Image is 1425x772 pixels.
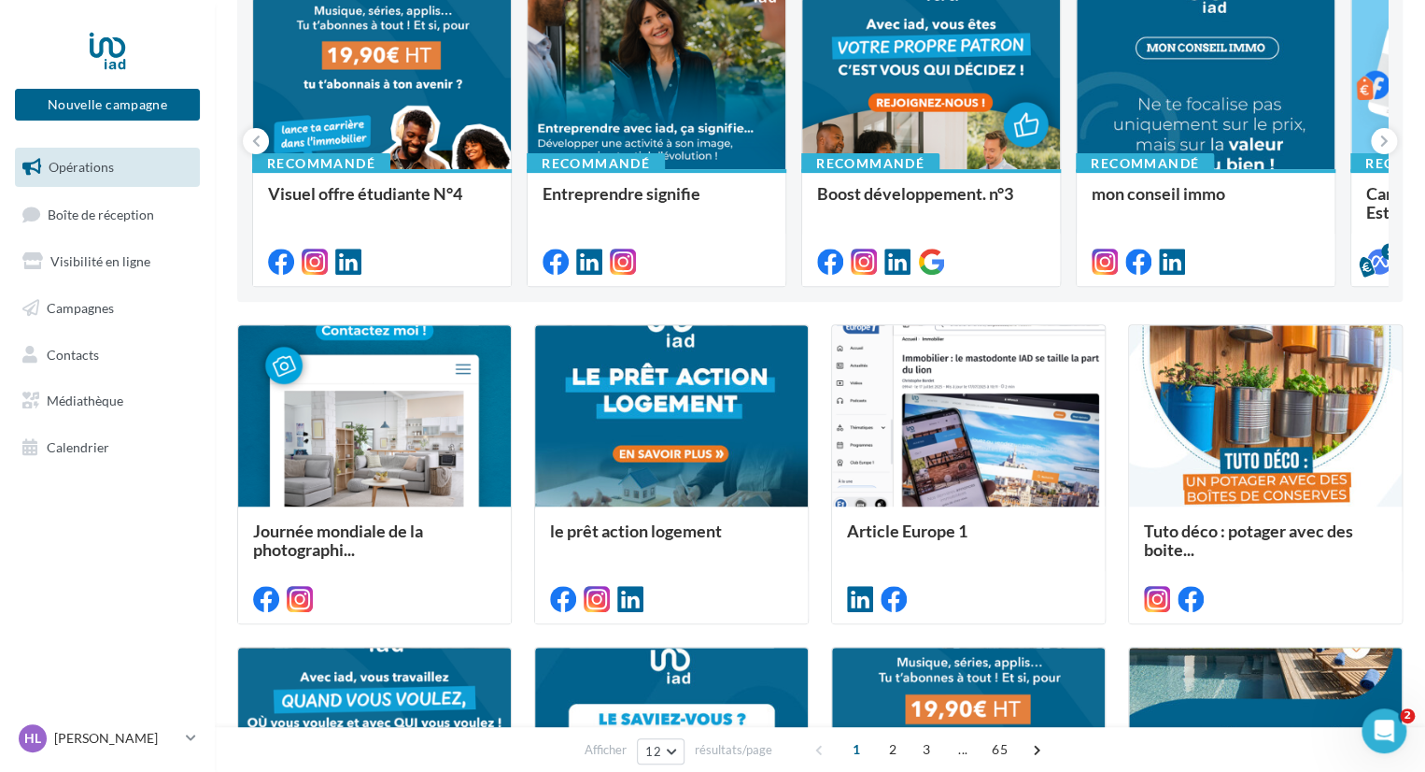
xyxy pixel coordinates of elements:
[11,428,204,467] a: Calendrier
[1092,183,1225,204] span: mon conseil immo
[15,89,200,121] button: Nouvelle campagne
[47,439,109,455] span: Calendrier
[54,729,178,748] p: [PERSON_NAME]
[841,735,871,765] span: 1
[1144,521,1353,560] span: Tuto déco : potager avec des boite...
[253,521,423,560] span: Journée mondiale de la photographi...
[47,300,114,316] span: Campagnes
[550,521,722,541] span: le prêt action logement
[1076,153,1214,174] div: Recommandé
[11,242,204,281] a: Visibilité en ligne
[1362,708,1406,753] iframe: Intercom live chat
[847,521,967,541] span: Article Europe 1
[47,393,123,408] span: Médiathèque
[15,721,200,756] a: HL [PERSON_NAME]
[11,194,204,235] a: Boîte de réception
[47,346,99,362] span: Contacts
[1400,708,1415,723] span: 2
[637,738,684,765] button: 12
[911,735,941,765] span: 3
[50,253,150,269] span: Visibilité en ligne
[817,183,1013,204] span: Boost développement. n°3
[585,741,627,759] span: Afficher
[878,735,908,765] span: 2
[695,741,772,759] span: résultats/page
[948,735,978,765] span: ...
[645,744,661,759] span: 12
[984,735,1015,765] span: 65
[543,183,700,204] span: Entreprendre signifie
[48,206,154,222] span: Boîte de réception
[11,148,204,187] a: Opérations
[1381,243,1398,260] div: 5
[11,381,204,421] a: Médiathèque
[527,153,665,174] div: Recommandé
[24,729,41,748] span: HL
[801,153,939,174] div: Recommandé
[49,159,114,175] span: Opérations
[11,289,204,328] a: Campagnes
[268,183,462,204] span: Visuel offre étudiante N°4
[252,153,390,174] div: Recommandé
[11,336,204,375] a: Contacts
